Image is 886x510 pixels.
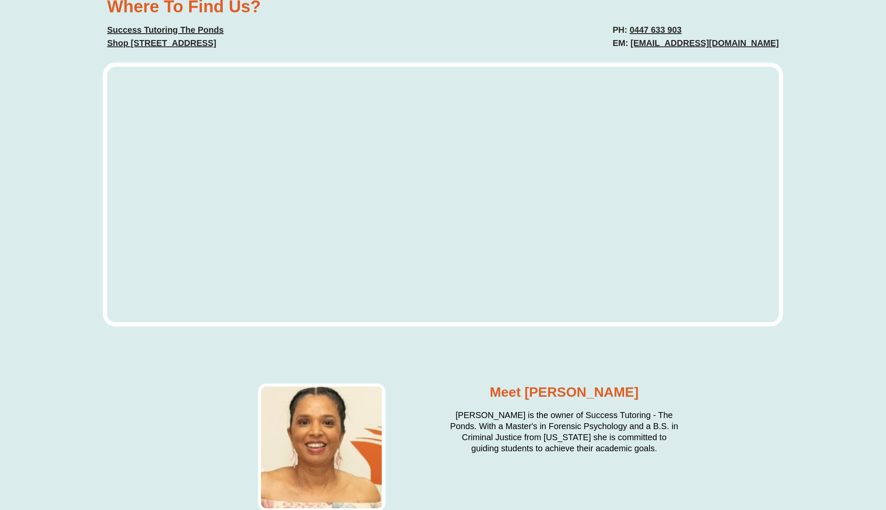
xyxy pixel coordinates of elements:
[447,410,681,454] h2: [PERSON_NAME] is the owner of Success Tutoring - The Ponds. With a Master's in Forensic Psycholog...
[107,67,779,322] iframe: Success Tutoring The Ponds
[613,38,628,48] span: EM:
[630,25,682,34] a: 0447 633 903
[630,38,779,48] a: [EMAIL_ADDRESS][DOMAIN_NAME]
[447,384,681,401] h2: Meet [PERSON_NAME]
[696,168,886,510] div: Chat Widget
[613,25,627,34] span: PH:
[696,168,886,510] iframe: To enrich screen reader interactions, please activate Accessibility in Grammarly extension settings
[107,25,224,48] a: Success Tutoring The PondsShop [STREET_ADDRESS]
